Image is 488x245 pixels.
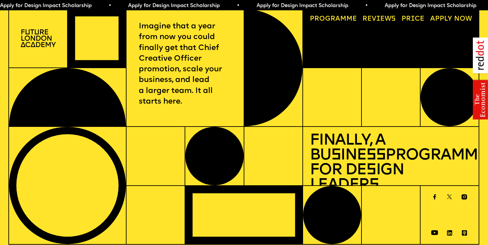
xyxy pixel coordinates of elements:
span: s [331,148,341,163]
span: • [365,3,368,8]
span: • [108,3,111,8]
span: ss [366,148,385,163]
span: s [366,163,376,178]
span: • [237,3,239,8]
span: A [430,15,435,22]
span: s [369,178,379,193]
a: Reviews [359,13,399,26]
a: Programme [306,13,360,26]
a: Price [398,13,428,26]
p: Imagine that a year from now you could finally get that Chief Creative Officer promotion, scale y... [139,21,231,107]
h1: Finally, a Bu ine Programme for De ign Leader [310,134,472,193]
a: Apply now [427,13,475,26]
span: a [335,15,340,22]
